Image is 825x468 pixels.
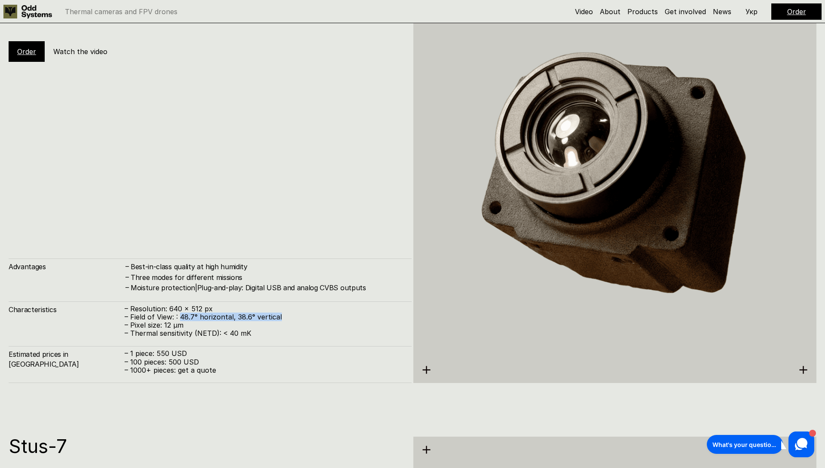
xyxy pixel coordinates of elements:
[125,366,403,374] p: – 1000+ pieces: get a quote
[9,437,403,456] h1: Stus-7
[9,262,125,271] h4: Advantages
[125,272,129,282] h4: –
[665,7,706,16] a: Get involved
[746,8,758,15] p: Укр
[125,313,403,321] p: – Field of View: : 48.7° horizontal, 38.6° vertical
[705,429,816,459] iframe: HelpCrunch
[125,261,129,271] h4: –
[125,283,129,292] h4: –
[600,7,620,16] a: About
[627,7,658,16] a: Products
[131,262,403,271] h4: Best-in-class quality at high humidity
[787,7,806,16] a: Order
[575,7,593,16] a: Video
[125,329,403,337] p: – Thermal sensitivity (NETD): < 40 mK
[713,7,731,16] a: News
[65,8,177,15] p: Thermal cameras and FPV drones
[125,321,403,329] p: – Pixel size: 12 µm
[131,283,403,292] h4: Moisture protection|Plug-and-play: Digital USB and analog CVBS outputs
[125,358,403,366] p: – 100 pieces: 500 USD
[53,47,107,56] h5: Watch the video
[17,47,36,56] a: Order
[125,305,403,313] p: – Resolution: 640 x 512 px
[131,273,403,282] h4: Three modes for different missions
[125,349,403,358] p: – 1 piece: 550 USD
[9,305,125,314] h4: Characteristics
[9,349,125,369] h4: Estimated prices in [GEOGRAPHIC_DATA]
